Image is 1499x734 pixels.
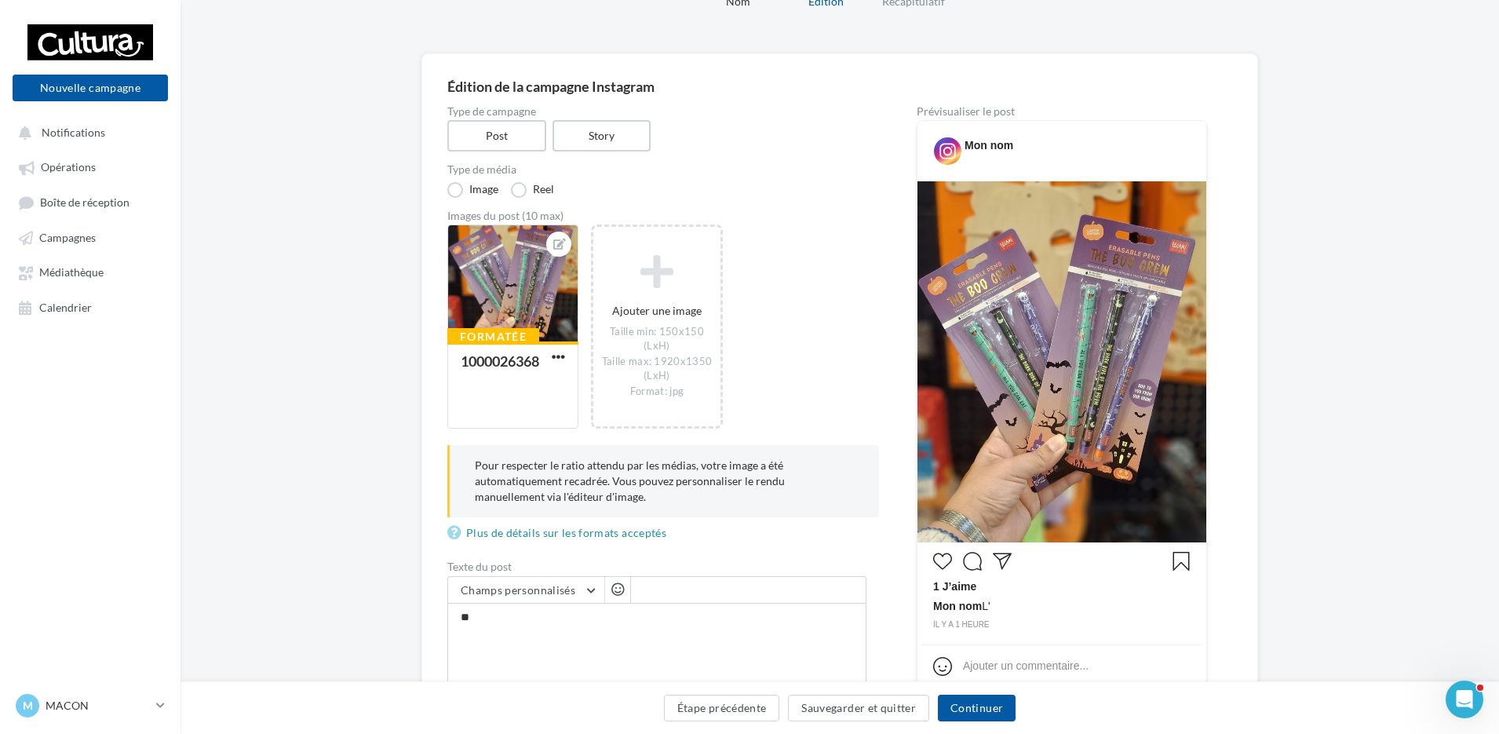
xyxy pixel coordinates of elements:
[1172,552,1191,571] svg: Enregistrer
[553,120,651,152] label: Story
[933,600,982,612] span: Mon nom
[933,579,1191,598] div: 1 J’aime
[9,152,171,181] a: Opérations
[447,164,866,175] label: Type de média
[23,698,33,714] span: M
[447,524,673,542] a: Plus de détails sur les formats acceptés
[447,79,1232,93] div: Édition de la campagne Instagram
[965,137,1013,153] div: Mon nom
[447,120,546,152] label: Post
[447,106,866,117] label: Type de campagne
[993,552,1012,571] svg: Partager la publication
[1446,681,1483,718] iframe: Intercom live chat
[9,118,165,146] button: Notifications
[9,188,171,217] a: Boîte de réception
[933,618,1191,632] div: il y a 1 heure
[447,328,539,345] div: Formatée
[511,182,554,198] label: Reel
[39,266,104,279] span: Médiathèque
[447,210,866,221] div: Images du post (10 max)
[9,293,171,321] a: Calendrier
[917,106,1207,117] div: Prévisualiser le post
[9,257,171,286] a: Médiathèque
[933,552,952,571] svg: J’aime
[46,698,150,714] p: MACON
[447,182,498,198] label: Image
[39,231,96,244] span: Campagnes
[475,458,854,505] p: Pour respecter le ratio attendu par les médias, votre image a été automatiquement recadrée. Vous ...
[933,657,952,676] svg: Emoji
[13,75,168,101] button: Nouvelle campagne
[933,598,990,614] span: L'
[42,126,105,139] span: Notifications
[963,658,1089,674] div: Ajouter un commentaire...
[41,161,96,174] span: Opérations
[40,195,129,209] span: Boîte de réception
[938,695,1016,721] button: Continuer
[448,577,604,604] button: Champs personnalisés
[39,301,92,314] span: Calendrier
[788,695,929,721] button: Sauvegarder et quitter
[461,352,539,370] div: 1000026368
[461,583,575,597] span: Champs personnalisés
[13,691,168,721] a: M MACON
[447,561,866,572] label: Texte du post
[664,695,780,721] button: Étape précédente
[9,223,171,251] a: Campagnes
[963,552,982,571] svg: Commenter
